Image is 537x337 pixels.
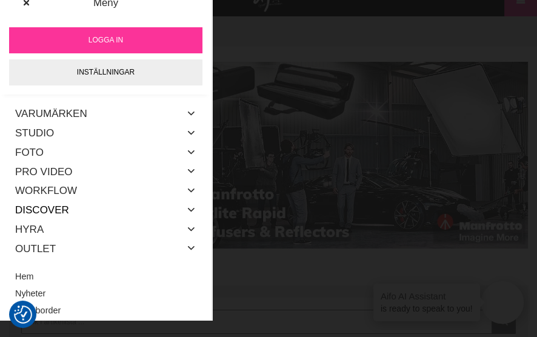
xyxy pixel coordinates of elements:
a: Hem [15,269,196,285]
a: Outlet [15,239,56,258]
a: Varumärken [15,104,87,124]
a: Snabborder [15,302,196,319]
a: Foto [15,143,44,162]
a: Logga in [9,27,202,53]
img: Revisit consent button [14,305,32,324]
a: Discover [15,201,69,220]
span: Logga in [88,35,123,45]
a: Om oss [15,319,196,336]
a: Pro Video [15,162,72,181]
a: Workflow [15,181,77,201]
button: Samtyckesinställningar [14,304,32,325]
a: Nyheter [15,285,196,302]
a: Hyra [15,220,44,239]
a: Studio [15,124,54,143]
a: Inställningar [9,59,202,85]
